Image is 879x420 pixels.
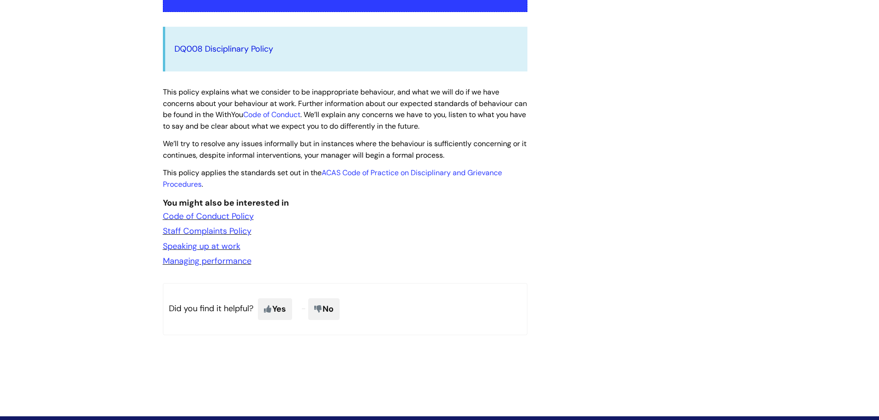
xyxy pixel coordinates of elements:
a: Code of Conduct [243,110,300,119]
a: Managing performance [163,255,251,266]
a: Speaking up at work [163,241,240,252]
p: Did you find it helpful? [163,283,527,335]
span: This policy applies the standards set out in the . [163,168,502,189]
span: Yes [258,298,292,319]
a: ACAS Code of Practice on Disciplinary and Grievance Procedures [163,168,502,189]
span: No [308,298,340,319]
span: We’ll try to resolve any issues informally but in instances where the behaviour is sufficiently c... [163,139,526,160]
span: You might also be interested in [163,197,289,208]
a: Code of Conduct Policy [163,211,254,222]
span: This policy explains what we consider to be inappropriate behaviour, and what we will do if we ha... [163,87,527,131]
a: DQ008 Disciplinary Policy [174,43,273,54]
a: Staff Complaints Policy [163,225,251,237]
